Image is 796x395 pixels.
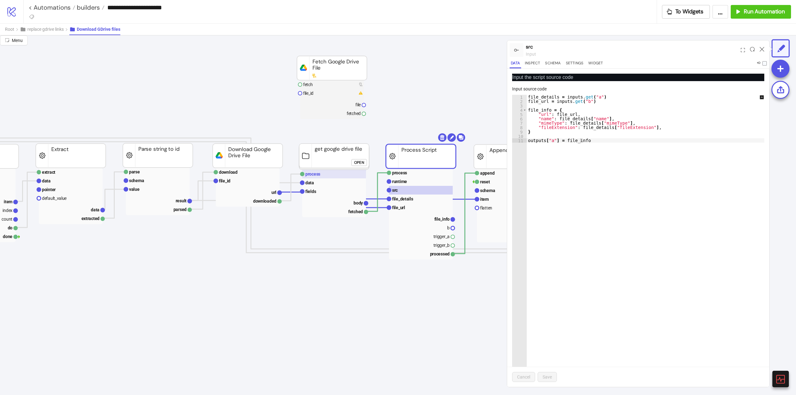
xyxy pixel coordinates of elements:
text: process [392,170,407,175]
div: 4 [512,108,527,112]
button: Open [351,159,367,166]
text: fetch [303,82,313,87]
span: Toggle code folding, rows 4 through 9 [523,108,526,112]
button: To Widgets [662,5,710,19]
text: data [91,207,99,212]
span: Root [5,27,14,32]
text: file_id [219,178,230,183]
div: 5 [512,112,527,117]
a: < Automations [29,4,75,11]
button: Schema [544,60,562,68]
div: 7 [512,121,527,125]
text: append [480,171,495,176]
div: 3 [512,103,527,108]
text: reset [480,179,490,184]
text: parse [129,169,140,174]
text: schema [129,178,144,183]
text: extract [42,170,55,175]
text: data [42,178,51,183]
text: pointer [42,187,56,192]
span: builders [75,3,100,11]
button: Run Automation [731,5,791,19]
text: item [4,199,12,204]
text: count [2,217,12,222]
text: fields [305,189,316,194]
text: file_details [392,196,413,201]
text: file_id [303,91,313,96]
div: 2 [512,99,527,103]
a: builders [75,4,104,11]
button: Inspect [524,60,541,68]
div: Open [354,159,364,166]
text: runtime [392,179,407,184]
text: file [355,102,361,107]
span: Run Automation [744,8,785,15]
div: src [526,43,738,51]
span: Menu [12,38,23,43]
div: 11 [512,138,527,143]
label: Input source code [512,85,551,92]
text: url [271,190,276,195]
div: 10 [512,134,527,138]
text: file_info [434,217,450,222]
button: Data [510,60,521,68]
span: To Widgets [675,8,704,15]
div: input [526,51,738,57]
button: Root [5,24,20,35]
span: radius-bottomright [5,38,9,42]
button: Widget [587,60,604,68]
button: replace gdrive links [20,24,69,35]
span: expand [741,48,745,52]
button: Settings [565,60,585,68]
text: flatten [480,205,492,210]
text: download [219,170,238,175]
text: schema [480,188,495,193]
text: item [480,197,489,202]
span: replace gdrive links [27,27,64,32]
text: process [305,172,320,177]
button: ... [712,5,728,19]
text: body [354,200,363,205]
text: data [305,180,314,185]
text: result [176,198,187,203]
span: up-square [760,95,764,99]
span: Download GDrive files [77,27,120,32]
text: value [129,187,140,192]
button: Download GDrive files [69,24,120,35]
p: Input the script source code [512,74,764,81]
button: Cancel [512,372,535,382]
text: file_url [392,205,405,210]
div: 6 [512,117,527,121]
div: 1 [512,95,527,99]
div: 9 [512,130,527,134]
button: Save [538,372,557,382]
div: 8 [512,125,527,130]
text: src [392,188,398,193]
text: b [447,225,450,230]
text: index [2,208,12,213]
text: default_value [42,196,67,201]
